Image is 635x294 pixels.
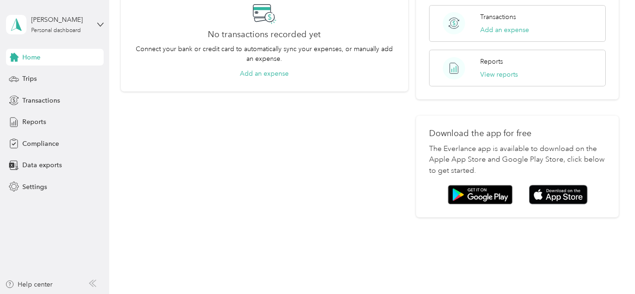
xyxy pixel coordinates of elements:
[22,160,62,170] span: Data exports
[134,44,395,64] p: Connect your bank or credit card to automatically sync your expenses, or manually add an expense.
[22,74,37,84] span: Trips
[480,25,529,35] button: Add an expense
[429,144,606,177] p: The Everlance app is available to download on the Apple App Store and Google Play Store, click be...
[480,12,516,22] p: Transactions
[429,129,606,138] p: Download the app for free
[448,185,513,204] img: Google play
[583,242,635,294] iframe: Everlance-gr Chat Button Frame
[31,15,89,25] div: [PERSON_NAME]
[22,117,46,127] span: Reports
[529,185,588,205] img: App store
[480,57,503,66] p: Reports
[240,69,289,78] button: Add an expense
[5,280,53,289] button: Help center
[208,30,321,39] h2: No transactions recorded yet
[480,70,518,79] button: View reports
[22,96,60,105] span: Transactions
[31,28,81,33] div: Personal dashboard
[22,182,47,192] span: Settings
[22,52,40,62] span: Home
[22,139,59,149] span: Compliance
